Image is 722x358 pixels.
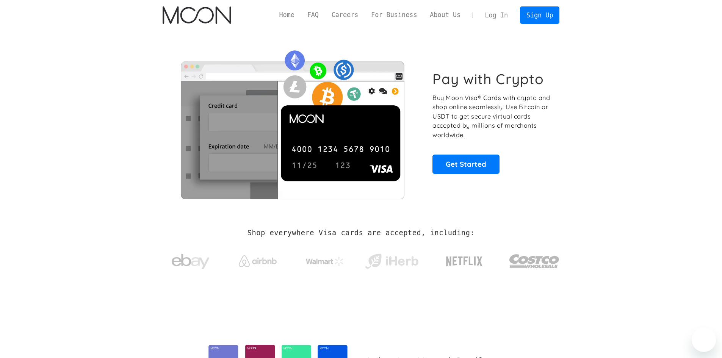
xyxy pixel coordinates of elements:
img: Airbnb [239,255,277,267]
img: Costco [509,247,560,275]
a: Airbnb [229,248,286,271]
a: home [163,6,231,24]
a: ebay [163,242,219,277]
a: Walmart [296,249,353,270]
a: iHerb [363,244,420,275]
a: Netflix [431,244,498,275]
h2: Shop everywhere Visa cards are accepted, including: [247,229,475,237]
p: Buy Moon Visa® Cards with crypto and shop online seamlessly! Use Bitcoin or USDT to get secure vi... [432,93,551,140]
iframe: Button to launch messaging window [692,328,716,352]
a: For Business [365,10,423,20]
a: Get Started [432,155,500,174]
h1: Pay with Crypto [432,70,544,88]
a: Sign Up [520,6,559,23]
a: Careers [325,10,365,20]
img: Moon Logo [163,6,231,24]
a: Log In [479,7,514,23]
img: Netflix [445,252,483,271]
img: ebay [172,250,210,274]
img: Moon Cards let you spend your crypto anywhere Visa is accepted. [163,45,422,199]
a: Costco [509,239,560,279]
a: FAQ [301,10,325,20]
a: About Us [423,10,467,20]
img: Walmart [306,257,344,266]
a: Home [273,10,301,20]
img: iHerb [363,252,420,271]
